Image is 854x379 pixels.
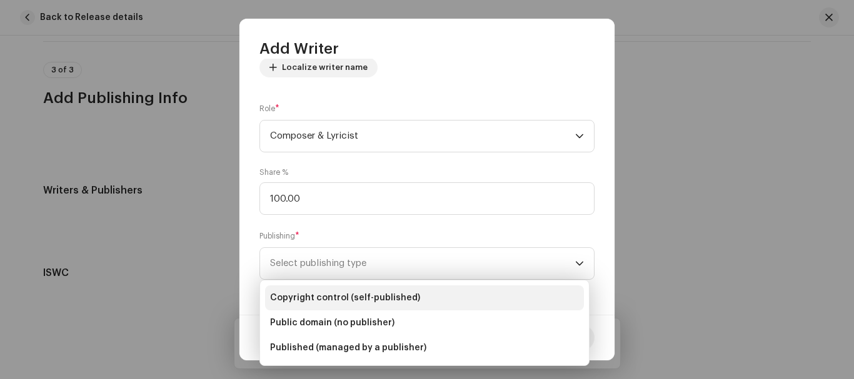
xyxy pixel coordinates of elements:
span: Copyright control (self-published) [270,292,420,304]
span: Add Writer [259,39,339,59]
label: Share % [259,167,288,177]
li: Copyright control (self-published) [265,285,584,310]
span: Composer & Lyricist [270,121,575,152]
div: dropdown trigger [575,248,584,279]
span: Published (managed by a publisher) [270,342,426,354]
input: Enter share % [259,182,595,215]
span: Select publishing type [270,248,575,279]
li: Published (managed by a publisher) [265,335,584,360]
button: Localize writer name [259,57,378,77]
small: Role [259,102,275,115]
div: dropdown trigger [575,121,584,152]
ul: Option List [260,280,589,365]
span: Public domain (no publisher) [270,317,394,329]
small: Publishing [259,230,295,242]
li: Public domain (no publisher) [265,310,584,335]
span: Localize writer name [282,55,368,80]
